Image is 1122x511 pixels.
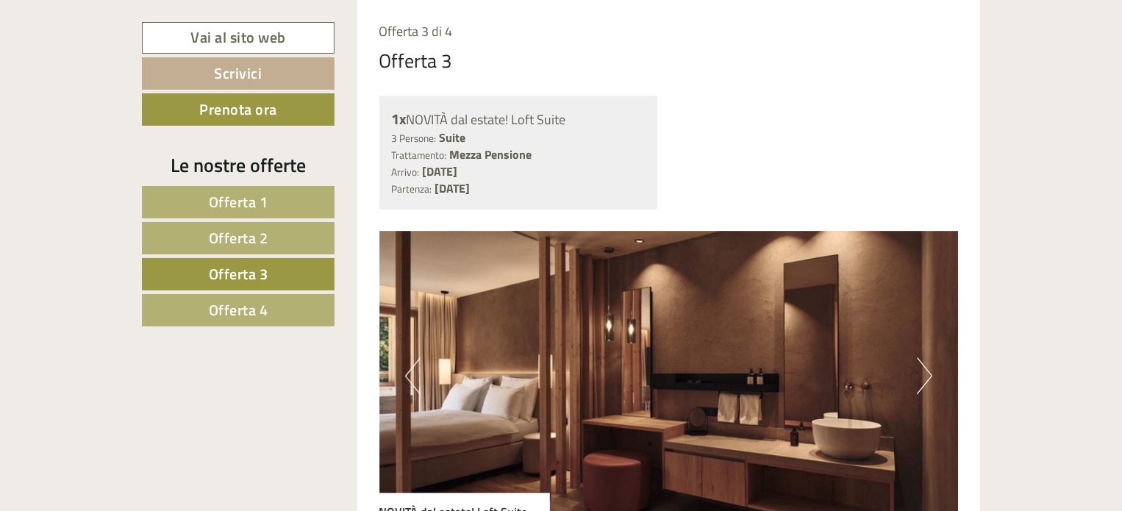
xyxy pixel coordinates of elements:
b: Mezza Pensione [450,146,532,163]
b: [DATE] [423,162,458,180]
div: Offerta 3 [379,47,453,74]
a: Scrivici [142,57,335,90]
span: Offerta 3 di 4 [379,21,453,41]
small: 3 Persone: [392,131,437,146]
small: Partenza: [392,182,432,196]
small: Arrivo: [392,165,420,179]
span: Offerta 4 [209,299,268,321]
button: Next [917,358,932,395]
span: Offerta 2 [209,226,268,249]
span: Offerta 1 [209,190,268,213]
b: Suite [440,129,466,146]
span: Offerta 3 [209,262,268,285]
div: Le nostre offerte [142,151,335,179]
b: [DATE] [435,179,471,197]
div: NOVITÀ dal estate! Loft Suite [392,109,646,130]
a: Prenota ora [142,93,335,126]
a: Vai al sito web [142,22,335,54]
button: Previous [405,358,421,395]
small: Trattamento: [392,148,447,162]
b: 1x [392,107,407,130]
